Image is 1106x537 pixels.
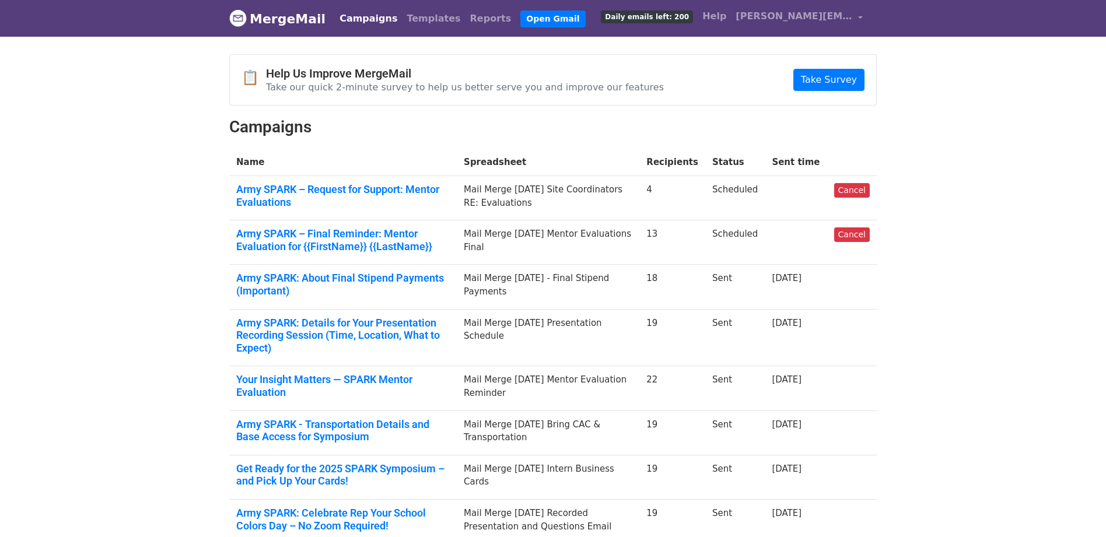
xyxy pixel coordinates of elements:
td: 13 [639,220,705,265]
a: [DATE] [772,464,801,474]
th: Recipients [639,149,705,176]
a: Help [698,5,731,28]
a: MergeMail [229,6,325,31]
th: Spreadsheet [457,149,639,176]
span: 📋 [242,69,266,86]
td: Mail Merge [DATE] Site Coordinators RE: Evaluations [457,176,639,220]
td: 18 [639,265,705,309]
td: Scheduled [705,220,765,265]
td: Sent [705,366,765,410]
a: Templates [402,7,465,30]
a: Army SPARK: Details for Your Presentation Recording Session (Time, Location, What to Expect) [236,317,450,355]
a: Cancel [834,183,870,198]
td: Sent [705,265,765,309]
a: Campaigns [335,7,402,30]
td: Mail Merge [DATE] Mentor Evaluation Reminder [457,366,639,410]
th: Status [705,149,765,176]
td: Scheduled [705,176,765,220]
td: Mail Merge [DATE] Mentor Evaluations Final [457,220,639,265]
th: Name [229,149,457,176]
a: [DATE] [772,374,801,385]
a: Reports [466,7,516,30]
td: Sent [705,455,765,499]
a: Army SPARK - Transportation Details and Base Access for Symposium [236,418,450,443]
span: Daily emails left: 200 [601,10,693,23]
h2: Campaigns [229,117,877,137]
p: Take our quick 2-minute survey to help us better serve you and improve our features [266,81,664,93]
td: 19 [639,455,705,499]
a: Your Insight Matters — SPARK Mentor Evaluation [236,373,450,398]
a: [DATE] [772,318,801,328]
a: [DATE] [772,273,801,283]
h4: Help Us Improve MergeMail [266,66,664,80]
td: 19 [639,309,705,366]
span: [PERSON_NAME][EMAIL_ADDRESS][PERSON_NAME][DOMAIN_NAME] [736,9,852,23]
a: [DATE] [772,419,801,430]
a: Cancel [834,227,870,242]
a: Get Ready for the 2025 SPARK Symposium – and Pick Up Your Cards! [236,462,450,487]
td: Mail Merge [DATE] - Final Stipend Payments [457,265,639,309]
a: [PERSON_NAME][EMAIL_ADDRESS][PERSON_NAME][DOMAIN_NAME] [731,5,867,32]
a: Daily emails left: 200 [596,5,698,28]
a: Army SPARK: About Final Stipend Payments (Important) [236,272,450,297]
a: Army SPARK – Final Reminder: Mentor Evaluation for {{FirstName}} {{LastName}} [236,227,450,252]
td: Mail Merge [DATE] Bring CAC & Transportation [457,410,639,455]
td: 22 [639,366,705,410]
img: MergeMail logo [229,9,247,27]
a: Open Gmail [520,10,585,27]
a: Army SPARK: Celebrate Rep Your School Colors Day – No Zoom Required! [236,507,450,532]
th: Sent time [765,149,827,176]
td: Mail Merge [DATE] Presentation Schedule [457,309,639,366]
td: 4 [639,176,705,220]
td: 19 [639,410,705,455]
td: Sent [705,309,765,366]
a: [DATE] [772,508,801,518]
a: Army SPARK – Request for Support: Mentor Evaluations [236,183,450,208]
td: Sent [705,410,765,455]
a: Take Survey [793,69,864,91]
td: Mail Merge [DATE] Intern Business Cards [457,455,639,499]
